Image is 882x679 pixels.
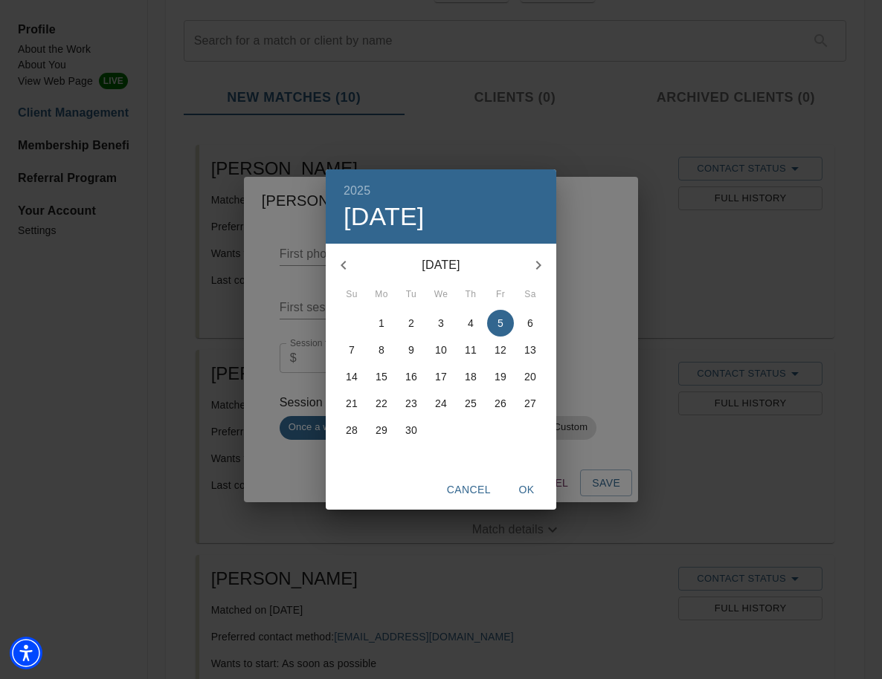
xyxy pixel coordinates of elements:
button: 21 [338,390,365,417]
button: 4 [457,310,484,337]
p: 2 [408,316,414,331]
button: 13 [517,337,544,363]
span: Mo [368,287,395,302]
span: Tu [398,287,425,302]
p: 14 [346,369,358,384]
p: 9 [408,342,414,357]
button: 17 [428,363,454,390]
button: 27 [517,390,544,417]
button: 30 [398,417,425,444]
p: 11 [465,342,477,357]
span: Cancel [447,481,491,499]
p: 23 [405,396,417,411]
button: 15 [368,363,395,390]
button: 24 [428,390,454,417]
p: 30 [405,423,417,438]
p: 27 [524,396,536,411]
button: 3 [428,310,454,337]
p: 12 [495,342,506,357]
button: 12 [487,337,514,363]
button: 9 [398,337,425,363]
span: Th [457,287,484,302]
button: 1 [368,310,395,337]
p: 24 [435,396,447,411]
p: 10 [435,342,447,357]
span: Su [338,287,365,302]
p: 25 [465,396,477,411]
p: 8 [379,342,384,357]
button: 26 [487,390,514,417]
span: We [428,287,454,302]
p: 1 [379,316,384,331]
p: 29 [376,423,387,438]
p: 4 [468,316,474,331]
p: 15 [376,369,387,384]
button: 14 [338,363,365,390]
button: 18 [457,363,484,390]
p: 22 [376,396,387,411]
button: 16 [398,363,425,390]
p: 6 [527,316,533,331]
button: 6 [517,310,544,337]
button: 28 [338,417,365,444]
button: 19 [487,363,514,390]
p: 5 [498,316,503,331]
button: 10 [428,337,454,363]
span: Sa [517,287,544,302]
p: 20 [524,369,536,384]
button: OK [503,476,550,504]
p: 7 [349,342,355,357]
button: 22 [368,390,395,417]
p: 19 [495,369,506,384]
p: 21 [346,396,358,411]
span: OK [509,481,544,499]
p: 16 [405,369,417,384]
div: Accessibility Menu [10,637,42,669]
p: 28 [346,423,358,438]
button: 2025 [344,181,370,201]
button: 29 [368,417,395,444]
p: 13 [524,342,536,357]
button: 20 [517,363,544,390]
button: 8 [368,337,395,363]
button: 23 [398,390,425,417]
button: 2 [398,310,425,337]
button: 25 [457,390,484,417]
p: 18 [465,369,477,384]
span: Fr [487,287,514,302]
button: [DATE] [344,201,425,233]
button: 7 [338,337,365,363]
button: 5 [487,310,514,337]
p: 17 [435,369,447,384]
p: [DATE] [361,256,521,274]
p: 3 [438,316,444,331]
button: Cancel [441,476,497,504]
p: 26 [495,396,506,411]
button: 11 [457,337,484,363]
